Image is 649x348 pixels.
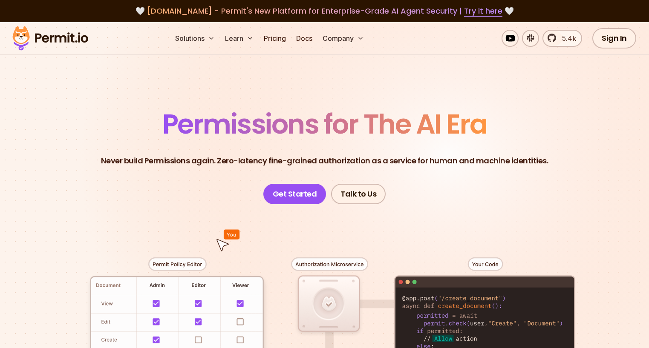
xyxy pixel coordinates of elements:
[319,30,367,47] button: Company
[592,28,636,48] a: Sign In
[9,24,92,53] img: Permit logo
[147,6,502,16] span: [DOMAIN_NAME] - Permit's New Platform for Enterprise-Grade AI Agent Security |
[557,33,576,43] span: 5.4k
[542,30,582,47] a: 5.4k
[101,155,548,167] p: Never build Permissions again. Zero-latency fine-grained authorization as a service for human and...
[464,6,502,17] a: Try it here
[222,30,257,47] button: Learn
[263,184,326,204] a: Get Started
[331,184,386,204] a: Talk to Us
[162,105,487,143] span: Permissions for The AI Era
[293,30,316,47] a: Docs
[260,30,289,47] a: Pricing
[172,30,218,47] button: Solutions
[20,5,629,17] div: 🤍 🤍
